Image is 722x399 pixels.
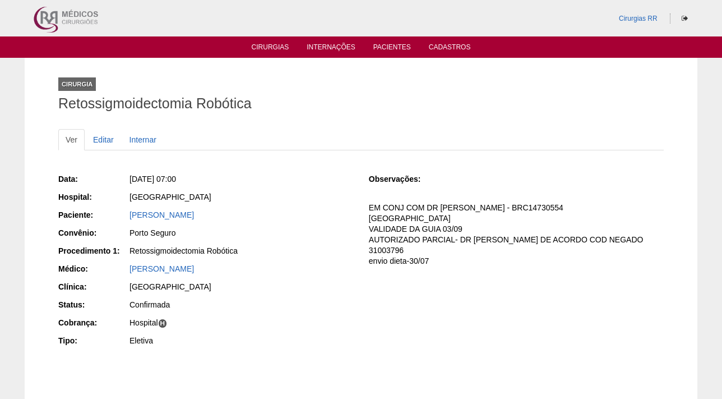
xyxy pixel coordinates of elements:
[307,43,355,54] a: Internações
[58,317,128,328] div: Cobrança:
[58,77,96,91] div: Cirurgia
[129,210,194,219] a: [PERSON_NAME]
[158,319,168,328] span: H
[129,335,353,346] div: Eletiva
[86,129,121,150] a: Editar
[429,43,471,54] a: Cadastros
[619,15,658,22] a: Cirurgias RR
[129,175,176,184] span: [DATE] 07:00
[58,191,128,203] div: Hospital:
[129,245,353,256] div: Retossigmoidectomia Robótica
[58,281,128,292] div: Clínica:
[58,227,128,239] div: Convênio:
[682,15,688,22] i: Sair
[129,281,353,292] div: [GEOGRAPHIC_DATA]
[58,97,664,111] h1: Retossigmoidectomia Robótica
[369,203,664,266] p: EM CONJ COM DR [PERSON_NAME] - BRC14730554 [GEOGRAPHIC_DATA] VALIDADE DA GUIA 03/09 AUTORIZADO PA...
[129,191,353,203] div: [GEOGRAPHIC_DATA]
[129,227,353,239] div: Porto Seguro
[369,173,439,185] div: Observações:
[58,299,128,310] div: Status:
[129,317,353,328] div: Hospital
[129,264,194,273] a: [PERSON_NAME]
[58,173,128,185] div: Data:
[58,335,128,346] div: Tipo:
[373,43,411,54] a: Pacientes
[58,245,128,256] div: Procedimento 1:
[252,43,289,54] a: Cirurgias
[58,263,128,274] div: Médico:
[122,129,164,150] a: Internar
[58,129,85,150] a: Ver
[129,299,353,310] div: Confirmada
[58,209,128,221] div: Paciente:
